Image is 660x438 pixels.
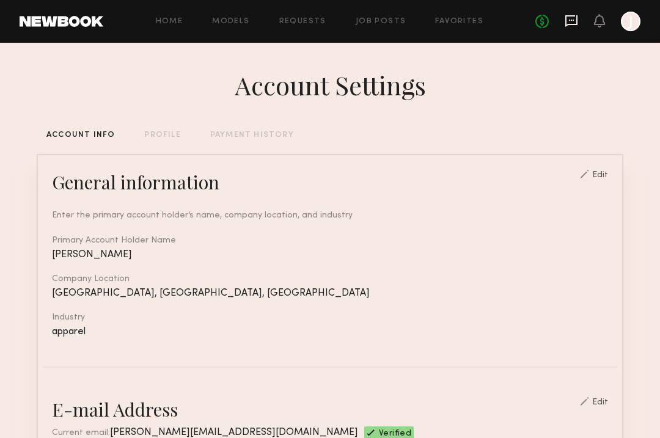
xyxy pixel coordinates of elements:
[52,288,608,299] div: [GEOGRAPHIC_DATA], [GEOGRAPHIC_DATA], [GEOGRAPHIC_DATA]
[279,18,326,26] a: Requests
[52,209,608,222] div: Enter the primary account holder’s name, company location, and industry
[52,275,608,283] div: Company Location
[110,428,358,437] span: [PERSON_NAME][EMAIL_ADDRESS][DOMAIN_NAME]
[592,171,608,180] div: Edit
[52,236,608,245] div: Primary Account Holder Name
[235,68,426,102] div: Account Settings
[212,18,249,26] a: Models
[210,131,294,139] div: PAYMENT HISTORY
[52,170,219,194] div: General information
[52,313,608,322] div: Industry
[46,131,115,139] div: ACCOUNT INFO
[144,131,180,139] div: PROFILE
[592,398,608,407] div: Edit
[156,18,183,26] a: Home
[621,12,640,31] a: J
[52,327,608,337] div: apparel
[52,250,608,260] div: [PERSON_NAME]
[435,18,483,26] a: Favorites
[52,397,178,422] div: E-mail Address
[356,18,406,26] a: Job Posts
